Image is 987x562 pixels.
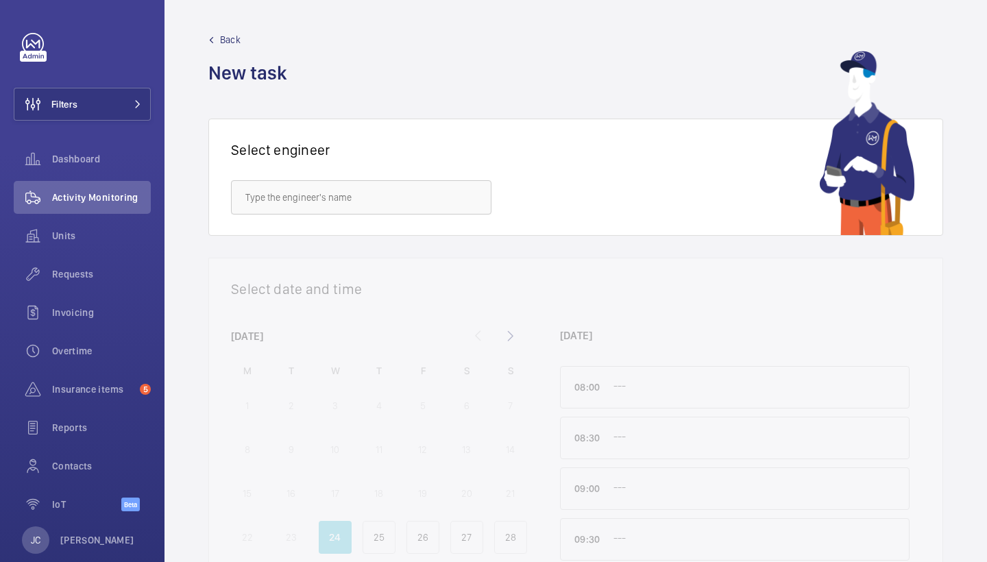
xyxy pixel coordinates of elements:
span: Dashboard [52,152,151,166]
span: Reports [52,421,151,435]
input: Type the engineer's name [231,180,491,215]
span: Contacts [52,459,151,473]
h1: Select engineer [231,141,330,158]
span: IoT [52,498,121,511]
span: Invoicing [52,306,151,319]
p: JC [31,533,40,547]
span: Activity Monitoring [52,191,151,204]
span: 5 [140,384,151,395]
h1: New task [208,60,295,86]
span: Filters [51,97,77,111]
span: Overtime [52,344,151,358]
span: Requests [52,267,151,281]
img: mechanic using app [819,51,915,235]
span: Units [52,229,151,243]
button: Filters [14,88,151,121]
span: Beta [121,498,140,511]
span: Insurance items [52,382,134,396]
p: [PERSON_NAME] [60,533,134,547]
span: Back [220,33,241,47]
